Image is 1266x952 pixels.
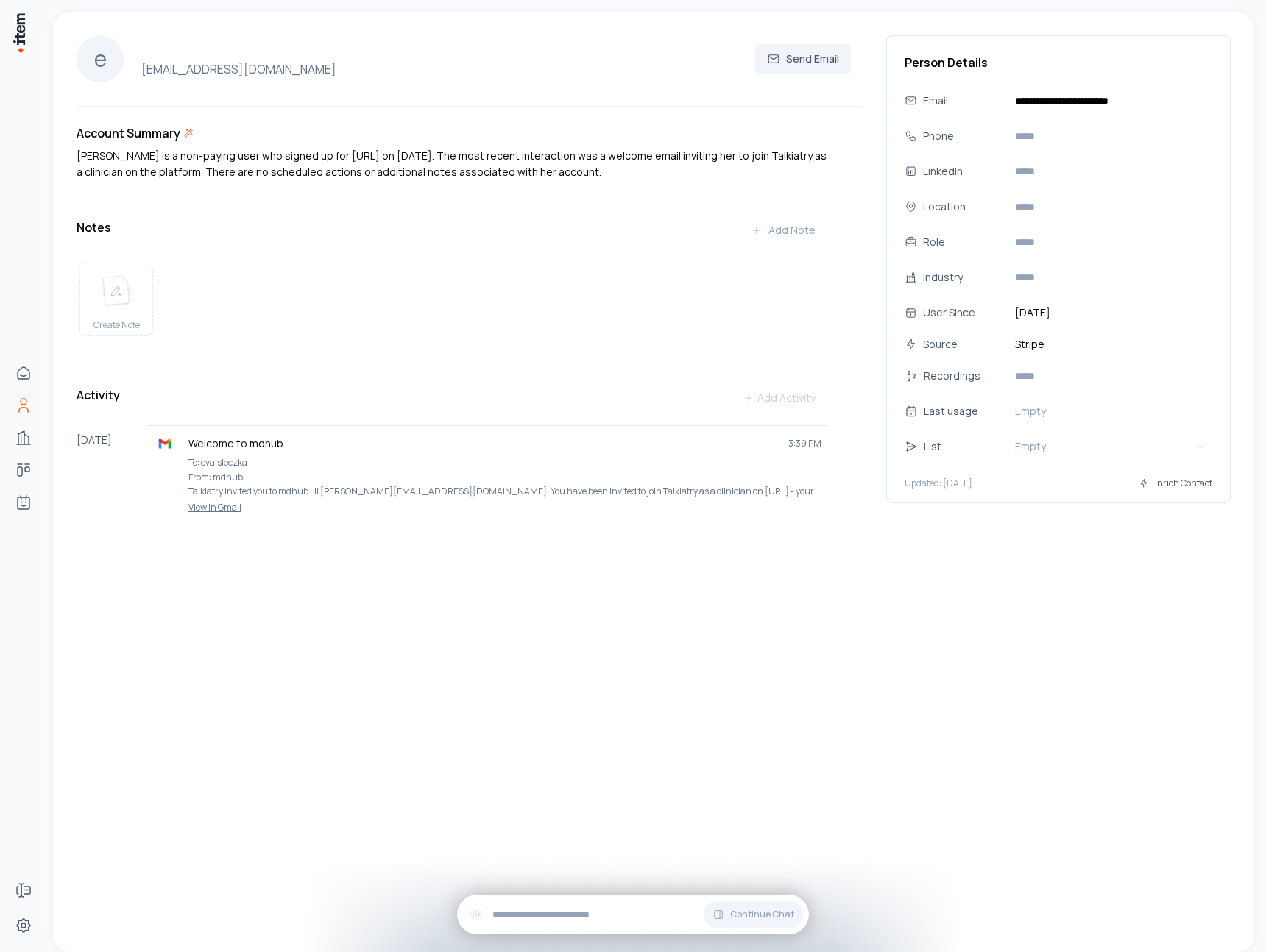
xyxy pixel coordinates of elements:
div: e [77,35,124,82]
div: Recordings [924,368,1018,384]
span: Continue Chat [730,909,794,920]
span: Create Note [93,319,140,331]
a: People [9,391,38,420]
div: List [924,438,1018,455]
a: Deals [9,455,38,485]
div: Email [923,93,1003,109]
h3: Notes [77,219,111,236]
div: Role [923,234,1003,250]
div: Industry [923,269,1003,285]
a: Companies [9,423,38,452]
div: User Since [923,305,1003,321]
img: Item Brain Logo [12,12,26,54]
button: Add Note [739,216,827,245]
p: [PERSON_NAME] is a non-paying user who signed up for [URL] on [DATE]. The most recent interaction... [77,148,827,180]
a: Forms [9,875,38,905]
button: Enrich Contact [1139,470,1212,497]
div: Last usage [924,403,1018,419]
h4: [EMAIL_ADDRESS][DOMAIN_NAME] [135,60,749,78]
span: Stripe [1009,336,1212,352]
div: Add Note [751,223,816,238]
button: Send Email [755,44,851,74]
div: Continue Chat [457,895,809,934]
h3: Account Summary [77,124,180,142]
div: [DATE] [77,425,147,519]
div: LinkedIn [923,163,1003,180]
p: Updated: [DATE] [905,477,972,489]
div: Phone [923,128,1003,144]
p: To: eva.sleczka From: mdhub Talkiatry invited you to mdhub Hi [PERSON_NAME][EMAIL_ADDRESS][DOMAIN... [188,455,821,499]
a: Settings [9,911,38,940]
a: Home [9,358,38,388]
span: Empty [1015,404,1046,419]
img: create note [99,275,134,308]
p: Welcome to mdhub. [188,436,777,451]
div: Location [923,199,1003,215]
div: Source [923,336,1003,352]
img: gmail logo [158,436,172,451]
span: 3:39 PM [788,438,821,450]
button: Continue Chat [704,901,803,928]
button: Empty [1009,399,1212,423]
h3: Person Details [905,54,1212,71]
a: Agents [9,488,38,517]
h3: Activity [77,386,120,404]
button: create noteCreate Note [79,263,153,336]
button: [DATE] [1009,301,1212,324]
a: View in Gmail [153,502,821,514]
